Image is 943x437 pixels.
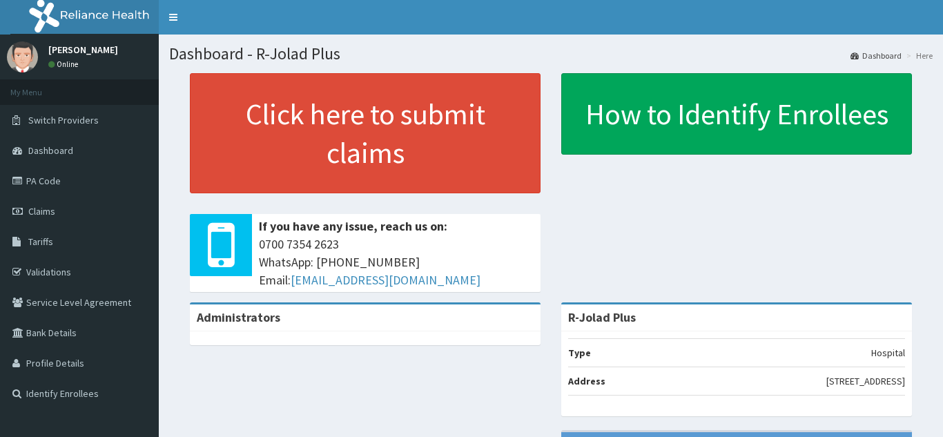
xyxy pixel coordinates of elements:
[7,41,38,72] img: User Image
[28,235,53,248] span: Tariffs
[826,374,905,388] p: [STREET_ADDRESS]
[28,114,99,126] span: Switch Providers
[903,50,933,61] li: Here
[568,375,605,387] b: Address
[48,59,81,69] a: Online
[291,272,480,288] a: [EMAIL_ADDRESS][DOMAIN_NAME]
[190,73,541,193] a: Click here to submit claims
[28,144,73,157] span: Dashboard
[561,73,912,155] a: How to Identify Enrollees
[850,50,902,61] a: Dashboard
[871,346,905,360] p: Hospital
[28,205,55,217] span: Claims
[568,347,591,359] b: Type
[169,45,933,63] h1: Dashboard - R-Jolad Plus
[568,309,636,325] strong: R-Jolad Plus
[259,218,447,234] b: If you have any issue, reach us on:
[197,309,280,325] b: Administrators
[259,235,534,289] span: 0700 7354 2623 WhatsApp: [PHONE_NUMBER] Email:
[48,45,118,55] p: [PERSON_NAME]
